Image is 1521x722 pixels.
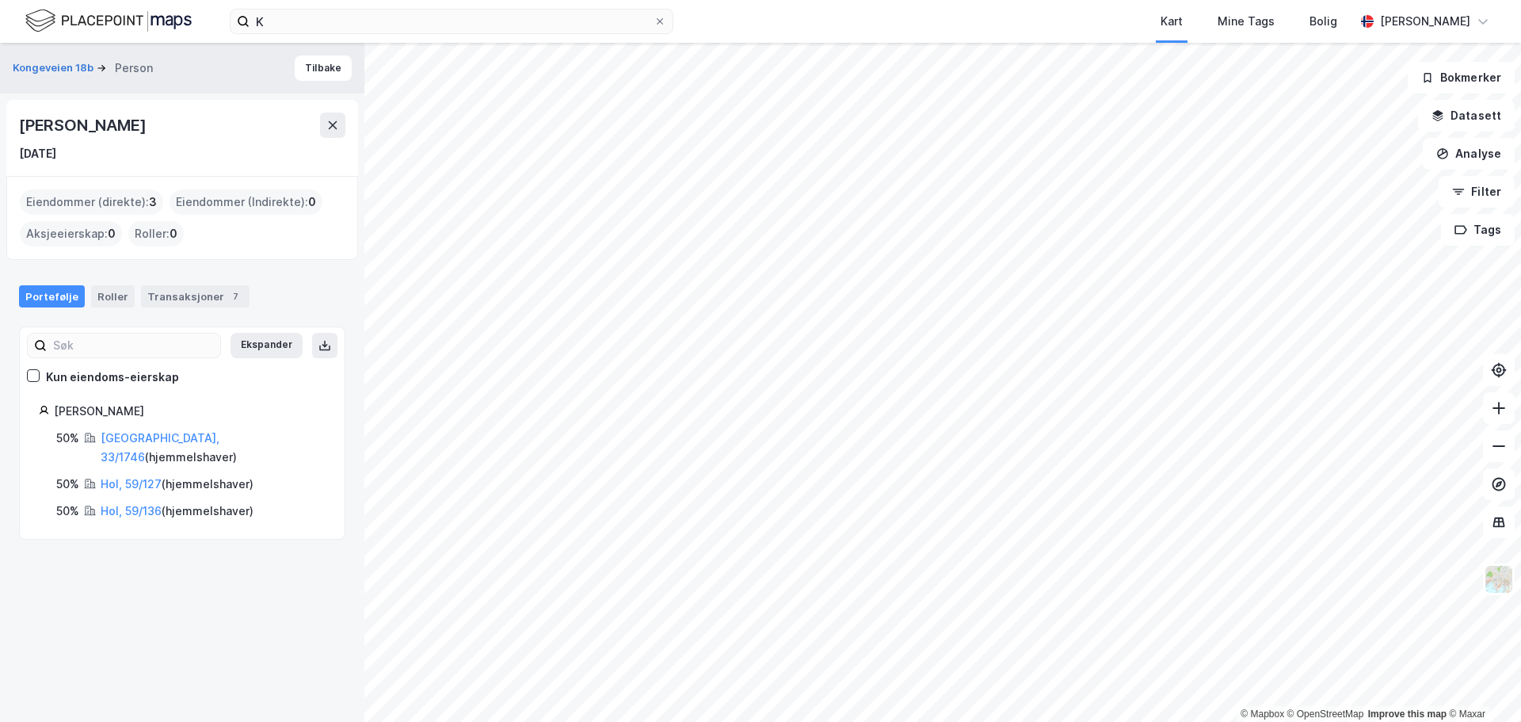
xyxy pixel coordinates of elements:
[170,189,322,215] div: Eiendommer (Indirekte) :
[91,285,135,308] div: Roller
[25,7,192,35] img: logo.f888ab2527a4732fd821a326f86c7f29.svg
[295,55,352,81] button: Tilbake
[1408,62,1515,94] button: Bokmerker
[1441,214,1515,246] button: Tags
[20,221,122,246] div: Aksjeeierskap :
[19,285,85,308] div: Portefølje
[1423,138,1515,170] button: Analyse
[1484,564,1514,594] img: Z
[141,285,250,308] div: Transaksjoner
[13,60,97,76] button: Kongeveien 18b
[1439,176,1515,208] button: Filter
[115,59,153,78] div: Person
[227,288,243,304] div: 7
[19,113,149,138] div: [PERSON_NAME]
[149,193,157,212] span: 3
[101,431,219,464] a: [GEOGRAPHIC_DATA], 33/1746
[108,224,116,243] span: 0
[101,429,326,467] div: ( hjemmelshaver )
[101,475,253,494] div: ( hjemmelshaver )
[1442,646,1521,722] div: Kontrollprogram for chat
[128,221,184,246] div: Roller :
[170,224,177,243] span: 0
[47,334,220,357] input: Søk
[46,368,179,387] div: Kun eiendoms-eierskap
[56,429,79,448] div: 50%
[54,402,326,421] div: [PERSON_NAME]
[56,502,79,521] div: 50%
[250,10,654,33] input: Søk på adresse, matrikkel, gårdeiere, leietakere eller personer
[231,333,303,358] button: Ekspander
[1241,709,1284,720] a: Mapbox
[1418,100,1515,132] button: Datasett
[56,475,79,494] div: 50%
[1218,12,1275,31] div: Mine Tags
[308,193,316,212] span: 0
[101,477,162,491] a: Hol, 59/127
[1287,709,1364,720] a: OpenStreetMap
[1442,646,1521,722] iframe: Chat Widget
[20,189,163,215] div: Eiendommer (direkte) :
[1161,12,1183,31] div: Kart
[19,144,56,163] div: [DATE]
[1309,12,1337,31] div: Bolig
[1368,709,1447,720] a: Improve this map
[1380,12,1470,31] div: [PERSON_NAME]
[101,502,253,521] div: ( hjemmelshaver )
[101,504,162,518] a: Hol, 59/136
